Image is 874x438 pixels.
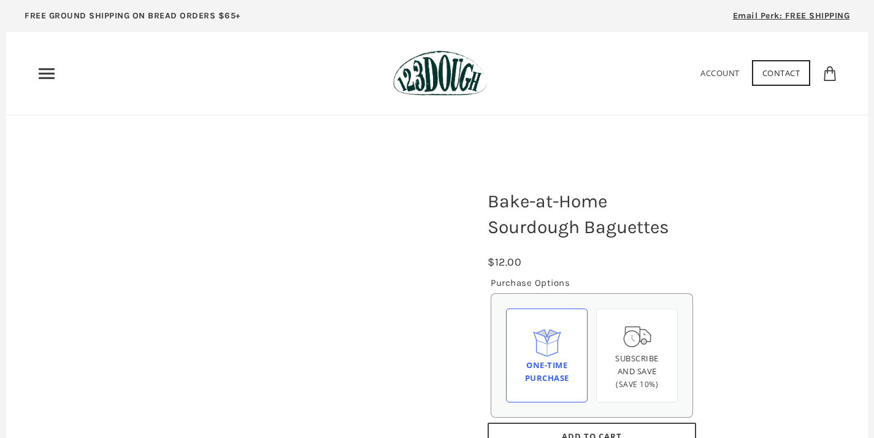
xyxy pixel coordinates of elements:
[733,10,850,21] span: Email Perk: FREE SHIPPING
[752,60,811,86] a: Contact
[615,353,659,377] span: Subscribe and save
[25,9,241,23] p: FREE GROUND SHIPPING ON BREAD ORDERS $65+
[616,379,658,390] span: (Save 10%)
[491,275,570,290] legend: Purchase Options
[516,359,577,385] div: One-time Purchase
[700,67,740,79] a: Account
[6,6,259,32] a: FREE GROUND SHIPPING ON BREAD ORDERS $65+
[478,182,705,246] h1: Bake-at-Home Sourdough Baguettes
[37,64,56,83] nav: Primary
[715,6,868,32] a: Email Perk: FREE SHIPPING
[488,253,521,271] div: $12.00
[393,50,487,96] img: 123Dough Bakery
